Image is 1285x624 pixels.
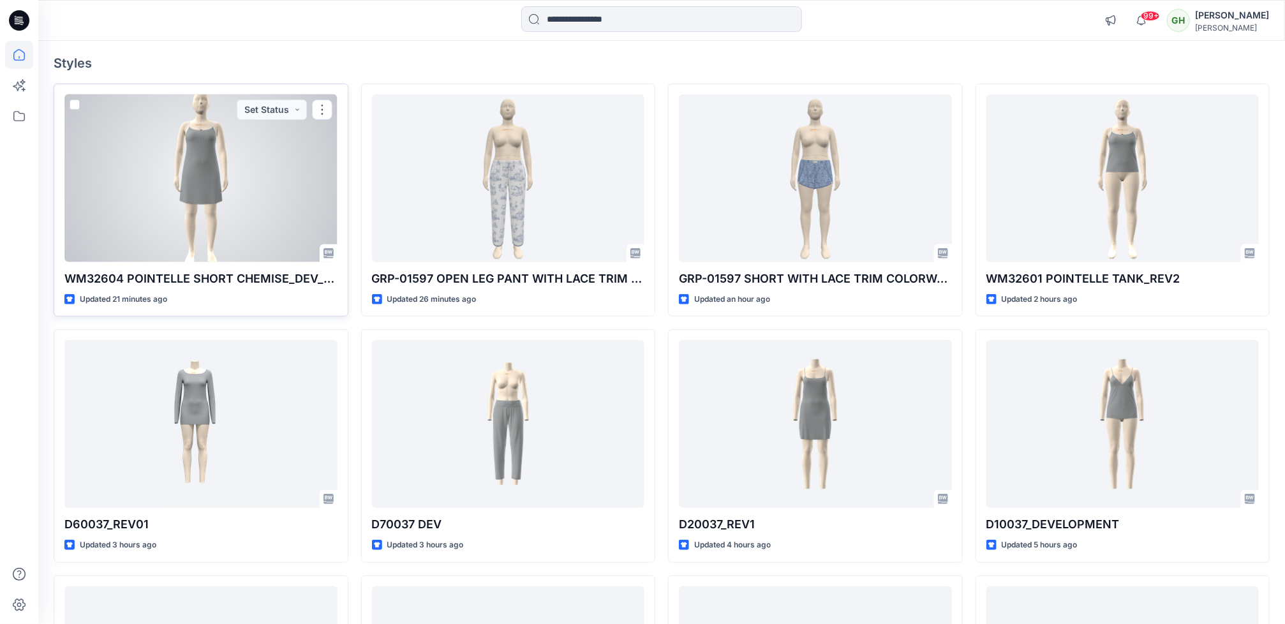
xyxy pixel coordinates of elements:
p: Updated 3 hours ago [80,539,156,552]
div: GH [1167,9,1190,32]
a: WM32604 POINTELLE SHORT CHEMISE_DEV_REV2 [64,94,338,262]
p: GRP-01597 OPEN LEG PANT WITH LACE TRIM COLORWAY REV3 [372,270,645,288]
p: Updated 3 hours ago [387,539,464,552]
p: Updated 5 hours ago [1002,539,1078,552]
a: D20037_REV1 [679,340,952,508]
div: [PERSON_NAME] [1195,23,1269,33]
a: GRP-01597 OPEN LEG PANT WITH LACE TRIM COLORWAY REV3 [372,94,645,262]
a: D60037_REV01 [64,340,338,508]
div: [PERSON_NAME] [1195,8,1269,23]
p: Updated an hour ago [694,293,770,306]
a: WM32601 POINTELLE TANK_REV2 [986,94,1259,262]
p: D60037_REV01 [64,516,338,533]
p: GRP-01597 SHORT WITH LACE TRIM COLORWAY REV4 [679,270,952,288]
p: D10037_DEVELOPMENT [986,516,1259,533]
h4: Styles [54,56,1270,71]
p: Updated 21 minutes ago [80,293,167,306]
span: 99+ [1141,11,1160,21]
p: Updated 2 hours ago [1002,293,1078,306]
p: Updated 4 hours ago [694,539,771,552]
p: D20037_REV1 [679,516,952,533]
p: D70037 DEV [372,516,645,533]
a: GRP-01597 SHORT WITH LACE TRIM COLORWAY REV4 [679,94,952,262]
p: Updated 26 minutes ago [387,293,477,306]
p: WM32604 POINTELLE SHORT CHEMISE_DEV_REV2 [64,270,338,288]
a: D70037 DEV [372,340,645,508]
a: D10037_DEVELOPMENT [986,340,1259,508]
p: WM32601 POINTELLE TANK_REV2 [986,270,1259,288]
